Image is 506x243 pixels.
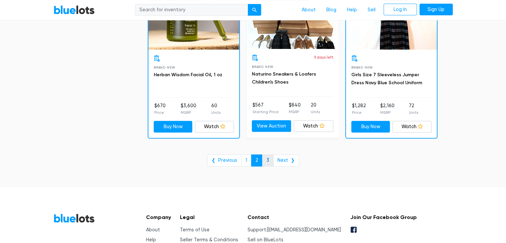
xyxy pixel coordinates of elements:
a: 2 [251,154,262,166]
p: MSRP [181,110,196,116]
a: Log In [384,4,417,16]
span: Brand New [154,66,175,69]
a: 3 [262,154,273,166]
li: $567 [253,102,279,115]
li: 72 [409,102,418,116]
h5: Contact [248,214,341,220]
a: Sell on BlueLots [248,237,283,243]
a: Herban Wisdom Facial Oil, 1 oz [154,72,222,78]
a: Sign Up [420,4,453,16]
li: 20 [311,102,320,115]
a: Girls Size 7 Sleeveless Jumper Dress Navy Blue School Uniform [351,72,422,86]
p: Price [154,110,166,116]
a: Buy Now [351,121,390,133]
input: Search for inventory [135,4,248,16]
p: Units [211,110,221,116]
p: Price [352,110,366,116]
a: View Auction [252,120,291,132]
a: Seller Terms & Conditions [180,237,238,243]
span: Brand New [351,66,373,69]
a: Blog [321,4,342,16]
a: Help [146,237,156,243]
p: MSRP [380,110,395,116]
a: About [296,4,321,16]
h5: Legal [180,214,238,220]
li: $1,282 [352,102,366,116]
a: Buy Now [154,121,193,133]
li: 60 [211,102,221,116]
li: $840 [289,102,301,115]
p: Units [311,109,320,115]
a: BlueLots [54,213,95,223]
p: Starting Price [253,109,279,115]
a: Naturino Sneakers & Loafers Children's Shoes [252,71,316,85]
a: Watch [393,121,431,133]
a: Next ❯ [273,154,299,166]
a: BlueLots [54,5,95,15]
span: Brand New [252,65,273,69]
li: $2,160 [380,102,395,116]
a: Sell [362,4,381,16]
a: 1 [241,154,252,166]
p: MSRP [289,109,301,115]
p: 3 days left [314,54,333,60]
a: Terms of Use [180,227,210,233]
a: About [146,227,160,233]
p: Units [409,110,418,116]
a: [EMAIL_ADDRESS][DOMAIN_NAME] [267,227,341,233]
li: Support: [248,226,341,234]
h5: Join Our Facebook Group [350,214,417,220]
h5: Company [146,214,171,220]
li: $670 [154,102,166,116]
li: $3,600 [181,102,196,116]
a: ❮ Previous [207,154,242,166]
a: Watch [195,121,234,133]
a: Help [342,4,362,16]
a: Watch [294,120,333,132]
